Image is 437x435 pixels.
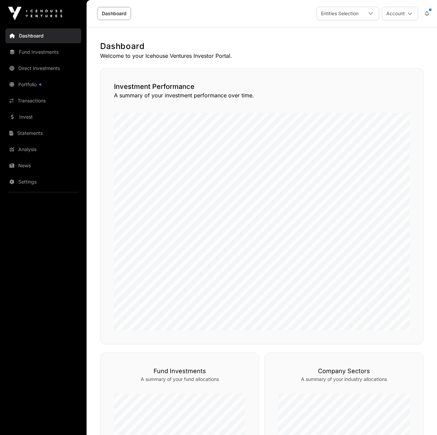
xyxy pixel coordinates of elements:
[114,376,245,383] p: A summary of your fund allocations
[278,376,410,383] p: A summary of your industry allocations
[5,126,81,141] a: Statements
[5,93,81,108] a: Transactions
[114,366,245,376] h3: Fund Investments
[114,91,410,99] p: A summary of your investment performance over time.
[5,158,81,173] a: News
[8,7,62,20] img: Icehouse Ventures Logo
[382,7,418,20] button: Account
[97,7,131,20] a: Dashboard
[100,41,423,52] h1: Dashboard
[5,45,81,59] a: Fund Investments
[5,174,81,189] a: Settings
[5,28,81,43] a: Dashboard
[317,7,363,20] div: Entities Selection
[114,82,410,91] h2: Investment Performance
[100,52,423,60] p: Welcome to your Icehouse Ventures Investor Portal.
[5,77,81,92] a: Portfolio
[278,366,410,376] h3: Company Sectors
[5,61,81,76] a: Direct Investments
[5,142,81,157] a: Analysis
[5,110,81,124] a: Invest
